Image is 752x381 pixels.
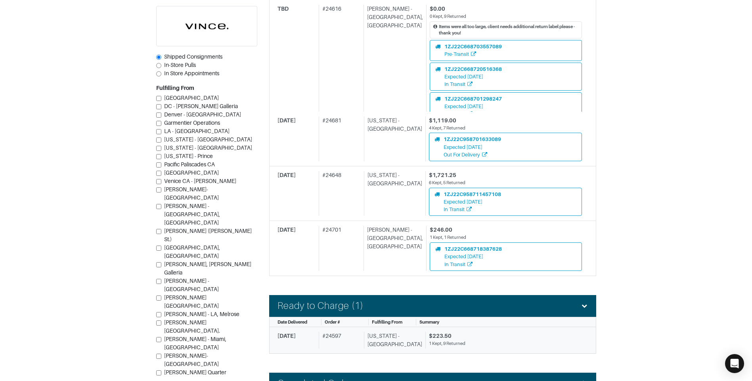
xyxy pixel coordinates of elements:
div: $0.00 [430,5,582,13]
span: [PERSON_NAME] - LA, Melrose [164,311,239,317]
div: Items were all too large, client needs additional return label please - thank you! [439,23,578,37]
div: $1,119.00 [429,116,582,125]
span: [PERSON_NAME], [PERSON_NAME] Galleria [164,261,251,276]
div: # 24616 [319,5,360,121]
span: [GEOGRAPHIC_DATA] [164,170,219,176]
a: 1ZJ22C668701298247Expected [DATE]In Transit [430,92,582,121]
div: [PERSON_NAME] - [GEOGRAPHIC_DATA], [GEOGRAPHIC_DATA] [364,5,423,121]
div: 1 Kept, 1 Returned [430,234,582,241]
input: Venice CA - [PERSON_NAME] [156,179,161,184]
span: [PERSON_NAME] ([PERSON_NAME] St.) [164,228,252,242]
div: # 24648 [319,171,361,216]
input: [PERSON_NAME]-[GEOGRAPHIC_DATA] [156,187,161,192]
input: In Store Appointments [156,71,161,76]
div: In Transit [444,206,501,213]
input: [PERSON_NAME] - [GEOGRAPHIC_DATA] [156,279,161,284]
span: Date Delivered [277,320,307,324]
input: [US_STATE] - [GEOGRAPHIC_DATA] [156,137,161,143]
span: DC - [PERSON_NAME] Galleria [164,103,238,109]
div: Expected [DATE] [444,73,502,80]
div: Expected [DATE] [444,103,502,110]
span: TBD [277,6,289,12]
span: Summary [419,320,439,324]
div: $223.50 [429,332,582,340]
input: [PERSON_NAME] Quarter [156,370,161,375]
h4: Ready to Charge (1) [277,300,364,312]
div: 1 Kept, 9 Returned [429,340,582,347]
div: $246.00 [430,226,582,234]
span: [PERSON_NAME][GEOGRAPHIC_DATA] [164,294,219,309]
div: Out For Delivery [444,151,501,158]
span: [PERSON_NAME] - [GEOGRAPHIC_DATA], [GEOGRAPHIC_DATA] [164,203,220,226]
div: 0 Kept, 9 Returned [430,13,582,20]
span: Shipped Consignments [164,53,222,60]
div: Pre-Transit [444,51,502,58]
div: 1ZJ22C958701633089 [444,135,501,143]
span: [PERSON_NAME]-[GEOGRAPHIC_DATA] [164,186,219,201]
span: Order # [325,320,340,324]
span: [US_STATE] - [GEOGRAPHIC_DATA] [164,136,252,143]
input: [GEOGRAPHIC_DATA] [156,171,161,176]
div: 1ZJ22C668701298247 [444,95,502,103]
span: [GEOGRAPHIC_DATA], [GEOGRAPHIC_DATA] [164,244,220,259]
div: [US_STATE] - [GEOGRAPHIC_DATA] [364,332,422,349]
div: # 24597 [319,332,361,349]
input: [GEOGRAPHIC_DATA], [GEOGRAPHIC_DATA] [156,246,161,251]
input: [PERSON_NAME][GEOGRAPHIC_DATA] [156,295,161,301]
input: [GEOGRAPHIC_DATA] [156,96,161,101]
a: 1ZJ22C668703557089Pre-Transit [430,40,582,61]
a: 1ZJ22C958711457108Expected [DATE]In Transit [429,188,582,216]
span: [GEOGRAPHIC_DATA] [164,95,219,101]
div: [US_STATE] - [GEOGRAPHIC_DATA] [364,171,422,216]
span: Pacific Paliscades CA [164,161,215,168]
span: [PERSON_NAME]- [GEOGRAPHIC_DATA] [164,352,219,367]
span: [PERSON_NAME] - Miami, [GEOGRAPHIC_DATA] [164,336,226,351]
input: [US_STATE] - Prince [156,154,161,159]
input: [PERSON_NAME] - [GEOGRAPHIC_DATA], [GEOGRAPHIC_DATA] [156,204,161,209]
input: [PERSON_NAME]- [GEOGRAPHIC_DATA] [156,354,161,359]
span: [US_STATE] - Prince [164,153,213,159]
input: Shipped Consignments [156,55,161,60]
div: [PERSON_NAME] - [GEOGRAPHIC_DATA], [GEOGRAPHIC_DATA] [364,226,423,271]
input: [PERSON_NAME] ([PERSON_NAME] St.) [156,229,161,234]
input: [US_STATE] - [GEOGRAPHIC_DATA] [156,146,161,151]
input: LA - [GEOGRAPHIC_DATA] [156,129,161,134]
span: Fulfilling From [372,320,402,324]
a: 1ZJ22C958701633089Expected [DATE]Out For Delivery [429,133,582,161]
input: Pacific Paliscades CA [156,162,161,168]
span: [PERSON_NAME][GEOGRAPHIC_DATA]. [164,319,220,334]
input: [PERSON_NAME][GEOGRAPHIC_DATA]. [156,320,161,326]
div: [US_STATE] - [GEOGRAPHIC_DATA] [364,116,422,161]
a: 1ZJ22C668720516368Expected [DATE]In Transit [430,63,582,91]
span: Garmentier Operations [164,120,220,126]
div: 1ZJ22C668718387628 [444,245,502,253]
span: In-Store Pulls [164,62,196,68]
div: Open Intercom Messenger [725,354,744,373]
div: Expected [DATE] [444,143,501,151]
span: [DATE] [277,333,296,339]
div: 1ZJ22C668720516368 [444,65,502,73]
div: Expected [DATE] [444,253,502,260]
span: Venice CA - [PERSON_NAME] [164,178,236,184]
div: 1ZJ22C958711457108 [444,190,501,198]
div: In Transit [444,80,502,88]
input: [PERSON_NAME] - Miami, [GEOGRAPHIC_DATA] [156,337,161,342]
span: [DATE] [277,172,296,178]
input: Garmentier Operations [156,121,161,126]
a: 1ZJ22C668718387628Expected [DATE]In Transit [430,242,582,271]
input: Denver - [GEOGRAPHIC_DATA] [156,112,161,118]
div: Expected [DATE] [444,198,501,206]
div: 6 Kept, 5 Returned [429,179,582,186]
img: cyAkLTq7csKWtL9WARqkkVaF.png [157,6,257,46]
div: $1,721.25 [429,171,582,179]
input: DC - [PERSON_NAME] Galleria [156,104,161,109]
div: # 24681 [319,116,361,161]
div: In Transit [444,261,502,268]
span: [PERSON_NAME] Quarter [164,369,226,375]
div: # 24701 [319,226,360,271]
span: [US_STATE] - [GEOGRAPHIC_DATA] [164,145,252,151]
div: In Transit [444,110,502,118]
input: [PERSON_NAME], [PERSON_NAME] Galleria [156,262,161,267]
div: 1ZJ22C668703557089 [444,43,502,50]
div: 4 Kept, 7 Returned [429,125,582,131]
